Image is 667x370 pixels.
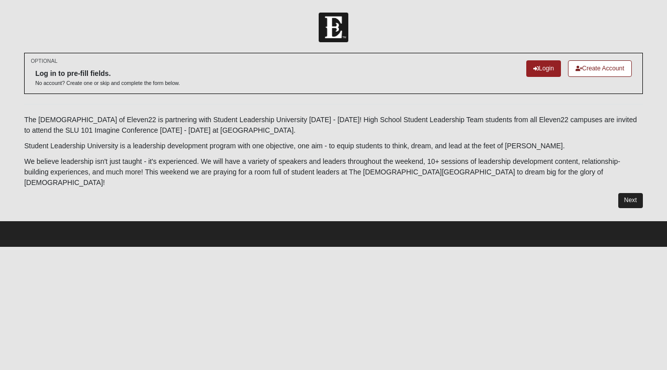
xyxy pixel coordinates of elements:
[568,60,632,77] a: Create Account
[35,79,180,87] p: No account? Create one or skip and complete the form below.
[618,193,643,208] a: Next
[526,60,561,77] a: Login
[24,141,643,151] p: Student Leadership University is a leadership development program with one objective, one aim - t...
[31,57,57,65] small: OPTIONAL
[24,156,643,188] p: We believe leadership isn't just taught - it's experienced. We will have a variety of speakers an...
[24,115,643,136] p: The [DEMOGRAPHIC_DATA] of Eleven22 is partnering with Student Leadership University [DATE] - [DAT...
[35,69,180,78] h6: Log in to pre-fill fields.
[319,13,348,42] img: Church of Eleven22 Logo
